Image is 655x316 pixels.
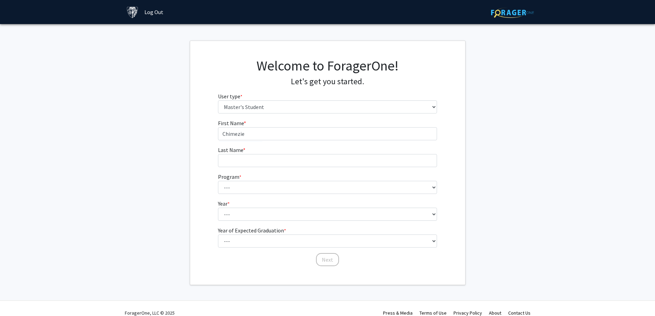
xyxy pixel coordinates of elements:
[383,310,413,316] a: Press & Media
[218,199,230,208] label: Year
[218,57,437,74] h1: Welcome to ForagerOne!
[508,310,531,316] a: Contact Us
[454,310,482,316] a: Privacy Policy
[218,146,243,153] span: Last Name
[491,7,534,18] img: ForagerOne Logo
[5,285,29,311] iframe: Chat
[218,120,244,127] span: First Name
[489,310,501,316] a: About
[127,6,139,18] img: Johns Hopkins University Logo
[316,253,339,266] button: Next
[218,77,437,87] h4: Let's get you started.
[419,310,447,316] a: Terms of Use
[218,226,286,235] label: Year of Expected Graduation
[218,173,241,181] label: Program
[218,92,242,100] label: User type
